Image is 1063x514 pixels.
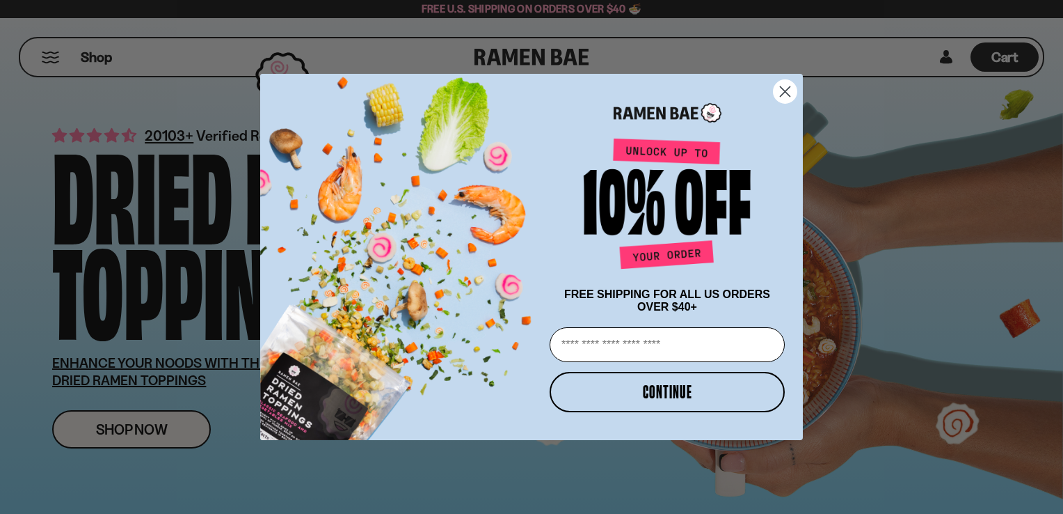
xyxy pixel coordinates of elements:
[550,372,785,412] button: CONTINUE
[260,61,544,440] img: ce7035ce-2e49-461c-ae4b-8ade7372f32c.png
[773,79,797,104] button: Close dialog
[564,288,770,313] span: FREE SHIPPING FOR ALL US ORDERS OVER $40+
[614,102,721,125] img: Ramen Bae Logo
[580,138,754,274] img: Unlock up to 10% off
